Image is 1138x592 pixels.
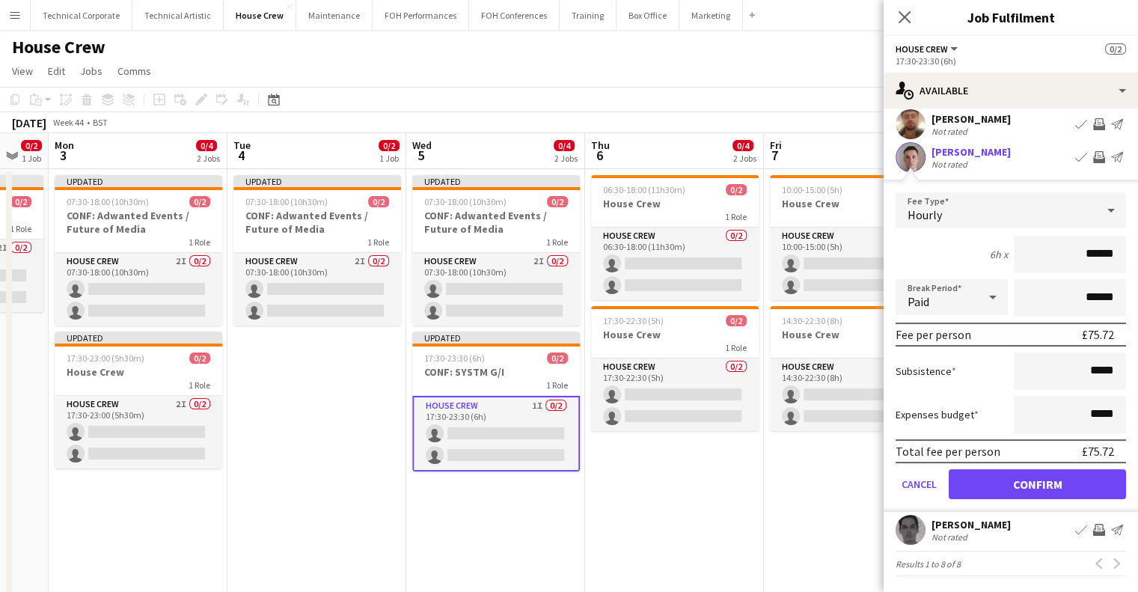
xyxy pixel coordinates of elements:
span: Tue [233,138,251,152]
span: 0/4 [554,140,575,151]
div: Available [884,73,1138,109]
span: 1 Role [189,237,210,248]
a: Jobs [74,61,108,81]
span: 07:30-18:00 (10h30m) [67,196,149,207]
div: £75.72 [1082,327,1114,342]
h3: House Crew [770,328,937,341]
span: 07:30-18:00 (10h30m) [245,196,328,207]
app-job-card: Updated07:30-18:00 (10h30m)0/2CONF: Adwanted Events / Future of Media1 RoleHouse Crew2I0/207:30-1... [55,175,222,326]
h3: Job Fulfilment [884,7,1138,27]
div: £75.72 [1082,444,1114,459]
span: 1 Role [367,237,389,248]
span: Wed [412,138,432,152]
span: Week 44 [49,117,87,128]
span: Results 1 to 8 of 8 [896,558,961,570]
div: [PERSON_NAME] [931,518,1011,531]
span: Edit [48,64,65,78]
app-job-card: 14:30-22:30 (8h)0/2House Crew1 RoleHouse Crew0/214:30-22:30 (8h) [770,306,937,431]
button: Training [560,1,617,30]
div: [PERSON_NAME] [931,112,1011,126]
h3: CONF: Adwanted Events / Future of Media [412,209,580,236]
span: 0/2 [379,140,400,151]
span: 17:30-23:30 (6h) [424,353,485,364]
span: Paid [908,294,929,309]
span: 1 Role [725,342,747,353]
span: Thu [591,138,610,152]
div: Fee per person [896,327,971,342]
span: 0/2 [10,196,31,207]
app-card-role: House Crew2I0/217:30-23:00 (5h30m) [55,396,222,469]
div: 1 Job [22,153,41,164]
span: 1 Role [10,223,31,234]
label: Expenses budget [896,408,979,421]
span: 06:30-18:00 (11h30m) [603,184,685,195]
span: 10:00-15:00 (5h) [782,184,842,195]
app-card-role: House Crew0/206:30-18:00 (11h30m) [591,228,759,300]
div: 2 Jobs [733,153,756,164]
app-job-card: Updated17:30-23:00 (5h30m)0/2House Crew1 RoleHouse Crew2I0/217:30-23:00 (5h30m) [55,332,222,469]
button: Technical Artistic [132,1,224,30]
div: Updated [233,175,401,187]
span: 0/2 [189,353,210,364]
span: 17:30-23:00 (5h30m) [67,353,144,364]
app-card-role: House Crew0/210:00-15:00 (5h) [770,228,937,300]
span: Hourly [908,207,942,222]
app-card-role: House Crew2I0/207:30-18:00 (10h30m) [55,253,222,326]
div: 2 Jobs [554,153,578,164]
div: 17:30-23:30 (6h) [896,55,1126,67]
div: Updated [55,332,222,344]
app-job-card: Updated07:30-18:00 (10h30m)0/2CONF: Adwanted Events / Future of Media1 RoleHouse Crew2I0/207:30-1... [412,175,580,326]
span: 0/2 [189,196,210,207]
button: House Crew [224,1,296,30]
button: FOH Conferences [469,1,560,30]
h3: House Crew [55,365,222,379]
app-card-role: House Crew0/214:30-22:30 (8h) [770,358,937,431]
div: Updated [412,175,580,187]
span: 6 [589,147,610,164]
h3: CONF: Adwanted Events / Future of Media [55,209,222,236]
a: View [6,61,39,81]
h3: House Crew [591,197,759,210]
span: Mon [55,138,74,152]
div: Not rated [931,126,970,137]
span: View [12,64,33,78]
span: 4 [231,147,251,164]
button: Technical Corporate [31,1,132,30]
app-card-role: House Crew2I0/207:30-18:00 (10h30m) [412,253,580,326]
button: Cancel [896,469,943,499]
app-card-role: House Crew1I0/217:30-23:30 (6h) [412,396,580,472]
h3: CONF: SYSTM G/I [412,365,580,379]
h3: CONF: Adwanted Events / Future of Media [233,209,401,236]
div: BST [93,117,108,128]
h1: House Crew [12,36,105,58]
span: 1 Role [546,237,568,248]
div: Updated07:30-18:00 (10h30m)0/2CONF: Adwanted Events / Future of Media1 RoleHouse Crew2I0/207:30-1... [233,175,401,326]
div: Updated [55,175,222,187]
span: 1 Role [189,379,210,391]
span: 0/2 [547,196,568,207]
app-job-card: 06:30-18:00 (11h30m)0/2House Crew1 RoleHouse Crew0/206:30-18:00 (11h30m) [591,175,759,300]
div: 2 Jobs [197,153,220,164]
app-job-card: Updated17:30-23:30 (6h)0/2CONF: SYSTM G/I1 RoleHouse Crew1I0/217:30-23:30 (6h) [412,332,580,472]
span: 0/2 [1105,43,1126,55]
app-job-card: 10:00-15:00 (5h)0/2House Crew1 RoleHouse Crew0/210:00-15:00 (5h) [770,175,937,300]
span: 1 Role [725,211,747,222]
button: Box Office [617,1,679,30]
div: Total fee per person [896,444,1000,459]
span: Fri [770,138,782,152]
app-card-role: House Crew0/217:30-22:30 (5h) [591,358,759,431]
span: 17:30-22:30 (5h) [603,315,664,326]
span: 5 [410,147,432,164]
span: 0/2 [21,140,42,151]
div: Not rated [931,159,970,170]
span: 0/2 [368,196,389,207]
a: Comms [111,61,157,81]
div: Not rated [931,531,970,543]
label: Subsistence [896,364,956,378]
app-job-card: 17:30-22:30 (5h)0/2House Crew1 RoleHouse Crew0/217:30-22:30 (5h) [591,306,759,431]
h3: House Crew [770,197,937,210]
